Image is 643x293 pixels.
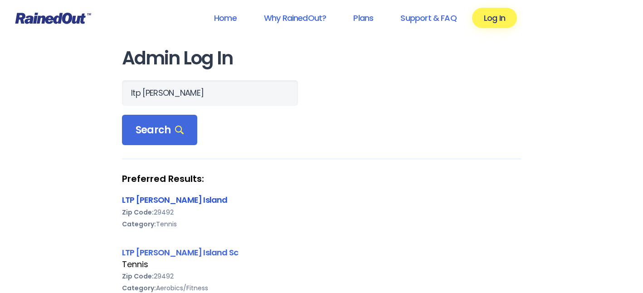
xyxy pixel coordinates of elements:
[122,283,156,293] b: Category:
[122,194,228,205] a: LTP [PERSON_NAME] Island
[122,259,521,270] div: Tennis
[122,218,521,230] div: Tennis
[122,173,521,185] strong: Preferred Results:
[122,206,521,218] div: 29492
[136,124,184,137] span: Search
[122,115,197,146] div: Search
[122,194,521,206] div: LTP [PERSON_NAME] Island
[122,270,521,282] div: 29492
[389,8,468,28] a: Support & FAQ
[122,247,238,258] a: LTP [PERSON_NAME] Island Sc
[122,80,298,106] input: Search Orgs…
[122,220,156,229] b: Category:
[122,48,521,68] h1: Admin Log In
[122,246,521,259] div: LTP [PERSON_NAME] Island Sc
[122,208,154,217] b: Zip Code:
[472,8,517,28] a: Log In
[341,8,385,28] a: Plans
[252,8,338,28] a: Why RainedOut?
[122,272,154,281] b: Zip Code:
[202,8,248,28] a: Home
